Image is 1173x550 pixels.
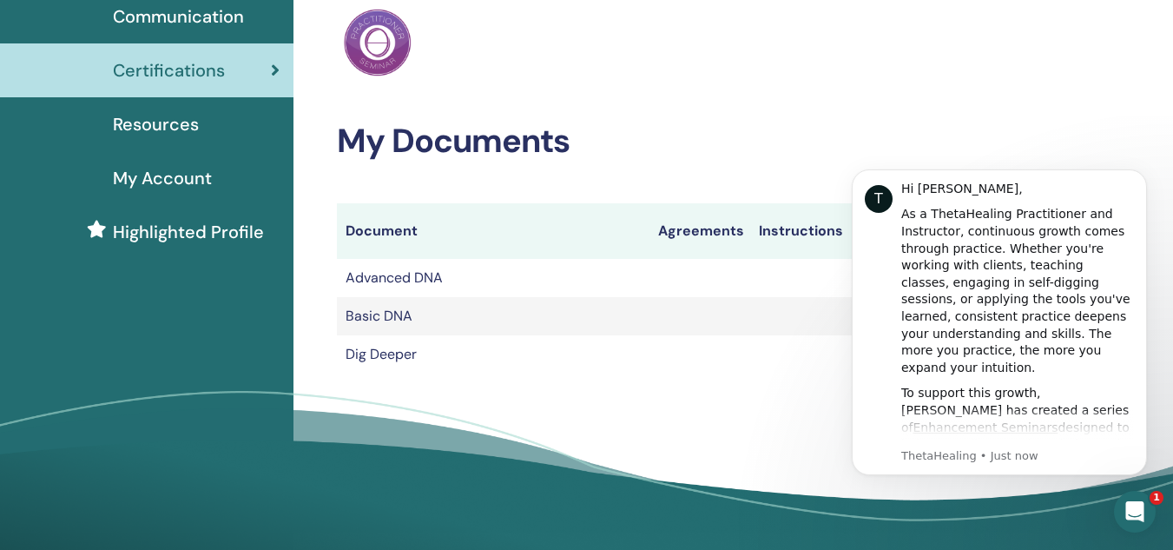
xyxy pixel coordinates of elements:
[750,203,849,259] th: Instructions
[1114,491,1156,533] iframe: Intercom live chat
[113,3,244,30] span: Communication
[76,242,308,429] div: To support this growth, [PERSON_NAME] has created a series of designed to help you refine your kn...
[337,122,1017,162] h2: My Documents
[337,335,649,374] td: Dig Deeper
[113,57,225,83] span: Certifications
[113,165,212,191] span: My Account
[826,143,1173,503] iframe: Intercom notifications message
[113,111,199,137] span: Resources
[113,219,264,245] span: Highlighted Profile
[88,277,233,291] a: Enhancement Seminars
[649,203,751,259] th: Agreements
[1150,491,1163,505] span: 1
[337,297,649,335] td: Basic DNA
[76,305,308,321] p: Message from ThetaHealing, sent Just now
[337,203,649,259] th: Document
[337,259,649,297] td: Advanced DNA
[344,9,412,76] img: Practitioner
